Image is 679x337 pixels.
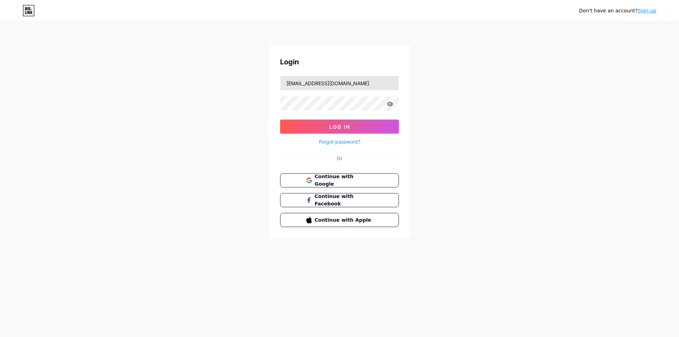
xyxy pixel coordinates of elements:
button: Continue with Facebook [280,193,399,207]
input: Username [280,76,399,90]
span: Log In [329,124,350,130]
span: Continue with Apple [315,216,373,224]
div: Don't have an account? [579,7,656,14]
div: Or [337,155,342,162]
a: Forgot password? [319,138,360,145]
div: Login [280,57,399,67]
a: Sign up [638,8,656,13]
button: Continue with Google [280,173,399,187]
span: Continue with Google [315,173,373,188]
button: Log In [280,120,399,134]
span: Continue with Facebook [315,193,373,208]
button: Continue with Apple [280,213,399,227]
